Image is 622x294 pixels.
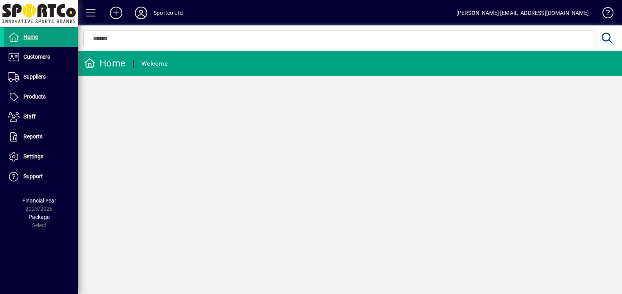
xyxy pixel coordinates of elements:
button: Profile [129,6,154,20]
span: Reports [23,133,43,140]
span: Customers [23,54,50,60]
div: Sportco Ltd [154,7,183,19]
div: [PERSON_NAME] [EMAIL_ADDRESS][DOMAIN_NAME] [456,7,589,19]
span: Products [23,93,46,100]
a: Knowledge Base [597,2,612,27]
span: Support [23,173,43,179]
a: Reports [4,127,78,147]
a: Support [4,167,78,186]
span: Home [23,34,38,40]
span: Financial Year [22,197,56,204]
span: Staff [23,113,36,120]
a: Settings [4,147,78,167]
a: Suppliers [4,67,78,87]
a: Customers [4,47,78,67]
a: Staff [4,107,78,127]
a: Products [4,87,78,107]
span: Suppliers [23,73,46,80]
button: Add [104,6,129,20]
div: Home [84,57,125,70]
span: Settings [23,153,43,160]
span: Package [29,214,50,220]
div: Welcome [141,57,168,70]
